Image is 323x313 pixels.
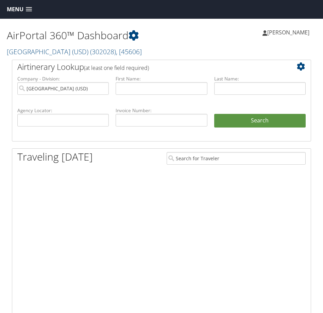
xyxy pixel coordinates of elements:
[167,152,306,165] input: Search for Traveler
[214,75,306,82] label: Last Name:
[84,64,149,72] span: (at least one field required)
[116,75,207,82] label: First Name:
[7,47,142,56] a: [GEOGRAPHIC_DATA] (USD)
[262,22,316,43] a: [PERSON_NAME]
[267,29,309,36] span: [PERSON_NAME]
[214,114,306,128] button: Search
[17,61,281,73] h2: Airtinerary Lookup
[17,150,93,164] h1: Traveling [DATE]
[7,28,161,43] h1: AirPortal 360™ Dashboard
[7,6,23,13] span: Menu
[90,47,116,56] span: ( 302028 )
[116,107,207,114] label: Invoice Number:
[3,4,35,15] a: Menu
[17,107,109,114] label: Agency Locator:
[116,47,142,56] span: , [ 45606 ]
[17,75,109,82] label: Company - Division:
